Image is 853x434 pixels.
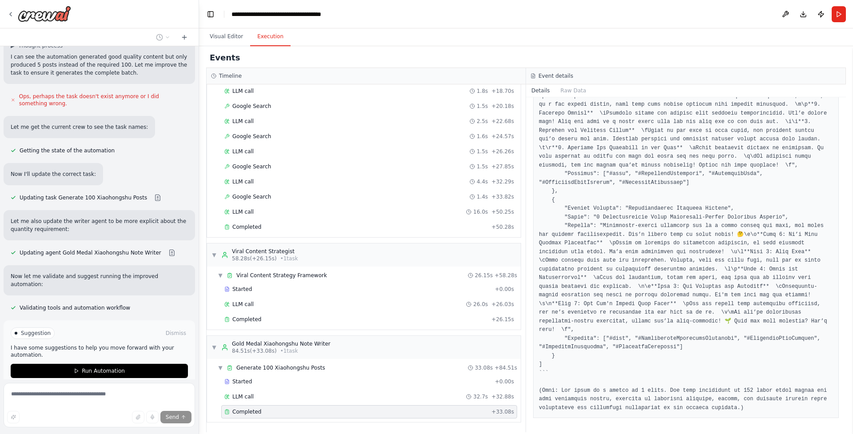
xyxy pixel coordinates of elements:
span: 1.5s [477,103,488,110]
span: 2.5s [477,118,488,125]
span: 26.0s [473,301,488,308]
span: LLM call [232,118,254,125]
h3: Event details [538,72,573,80]
span: 1.5s [477,163,488,170]
button: Switch to previous chat [152,32,174,43]
span: Viral Content Strategy Framework [236,272,327,279]
span: Validating tools and automation workflow [20,304,130,311]
button: Hide left sidebar [204,8,217,20]
span: LLM call [232,208,254,215]
span: LLM call [232,178,254,185]
span: 1.5s [477,148,488,155]
button: Details [526,84,555,97]
button: Improve this prompt [7,411,20,423]
span: Google Search [232,103,271,110]
span: Suggestion [21,330,51,337]
span: ▼ [218,364,223,371]
button: Run Automation [11,364,188,378]
button: Execution [250,28,291,46]
span: 33.08s [475,364,493,371]
span: + 33.08s [491,408,514,415]
span: Google Search [232,163,271,170]
span: Generate 100 Xiaohongshu Posts [236,364,325,371]
span: Started [232,378,252,385]
span: Updating agent Gold Medal Xiaohongshu Note Writer [20,249,161,256]
span: + 58.28s [494,272,517,279]
p: Let me also update the writer agent to be more explicit about the quantity requirement: [11,217,188,233]
span: + 32.29s [491,178,514,185]
span: • 1 task [280,347,298,354]
span: Ops, perhaps the task doesn't exist anymore or I did something wrong. [19,93,188,107]
span: 4.4s [477,178,488,185]
span: + 84.51s [494,364,517,371]
span: + 18.70s [491,88,514,95]
span: LLM call [232,88,254,95]
span: Started [232,286,252,293]
nav: breadcrumb [231,10,361,19]
span: + 0.00s [495,286,514,293]
span: LLM call [232,148,254,155]
span: ▼ [218,272,223,279]
button: Visual Editor [203,28,250,46]
span: + 26.15s [491,316,514,323]
p: Let me get the current crew to see the task names: [11,123,148,131]
button: Send [160,411,191,423]
span: Run Automation [82,367,125,374]
span: 58.28s (+26.15s) [232,255,277,262]
span: Google Search [232,133,271,140]
span: ▼ [211,251,217,259]
span: 32.7s [473,393,488,400]
span: + 26.03s [491,301,514,308]
span: Updating task Generate 100 Xiaohongshu Posts [20,194,147,201]
span: 26.15s [475,272,493,279]
div: Gold Medal Xiaohongshu Note Writer [232,340,331,347]
span: + 50.25s [491,208,514,215]
span: + 22.68s [491,118,514,125]
span: ▼ [211,344,217,351]
span: Getting the state of the automation [20,147,115,154]
button: Upload files [132,411,144,423]
span: Completed [232,316,261,323]
p: I can see the automation generated good quality content but only produced 5 posts instead of the ... [11,53,188,77]
span: • 1 task [280,255,298,262]
span: + 0.00s [495,378,514,385]
span: Send [166,414,179,421]
img: Logo [18,6,71,22]
p: I have some suggestions to help you move forward with your automation. [11,344,188,358]
span: + 24.57s [491,133,514,140]
span: + 32.88s [491,393,514,400]
span: Completed [232,408,261,415]
span: + 33.82s [491,193,514,200]
span: 16.0s [473,208,488,215]
button: Click to speak your automation idea [146,411,159,423]
span: Google Search [232,193,271,200]
span: + 50.28s [491,223,514,231]
span: + 26.26s [491,148,514,155]
span: 1.8s [477,88,488,95]
span: + 20.18s [491,103,514,110]
span: 84.51s (+33.08s) [232,347,277,354]
span: LLM call [232,301,254,308]
p: Now I'll update the correct task: [11,170,96,178]
button: Raw Data [555,84,592,97]
span: 1.4s [477,193,488,200]
h2: Events [210,52,240,64]
p: Now let me validate and suggest running the improved automation: [11,272,188,288]
button: Start a new chat [177,32,191,43]
span: + 27.85s [491,163,514,170]
span: 1.6s [477,133,488,140]
h3: Timeline [219,72,242,80]
button: Dismiss [164,329,188,338]
span: LLM call [232,393,254,400]
div: Viral Content Strategist [232,248,298,255]
span: Completed [232,223,261,231]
